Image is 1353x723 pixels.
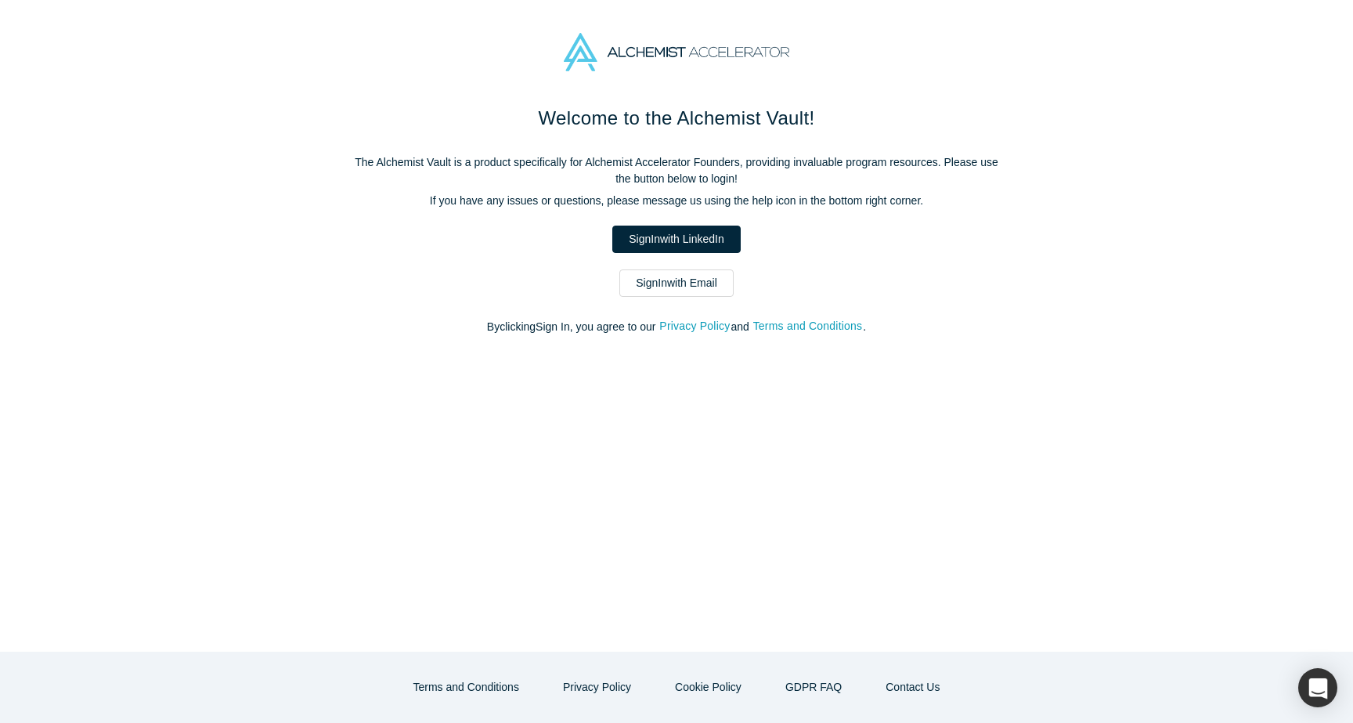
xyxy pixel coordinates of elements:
[348,319,1005,335] p: By clicking Sign In , you agree to our and .
[547,674,648,701] button: Privacy Policy
[869,674,956,701] button: Contact Us
[752,317,864,335] button: Terms and Conditions
[397,674,536,701] button: Terms and Conditions
[348,154,1005,187] p: The Alchemist Vault is a product specifically for Alchemist Accelerator Founders, providing inval...
[658,674,758,701] button: Cookie Policy
[348,193,1005,209] p: If you have any issues or questions, please message us using the help icon in the bottom right co...
[769,674,858,701] a: GDPR FAQ
[564,33,789,71] img: Alchemist Accelerator Logo
[612,226,740,253] a: SignInwith LinkedIn
[619,269,734,297] a: SignInwith Email
[658,317,731,335] button: Privacy Policy
[348,104,1005,132] h1: Welcome to the Alchemist Vault!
